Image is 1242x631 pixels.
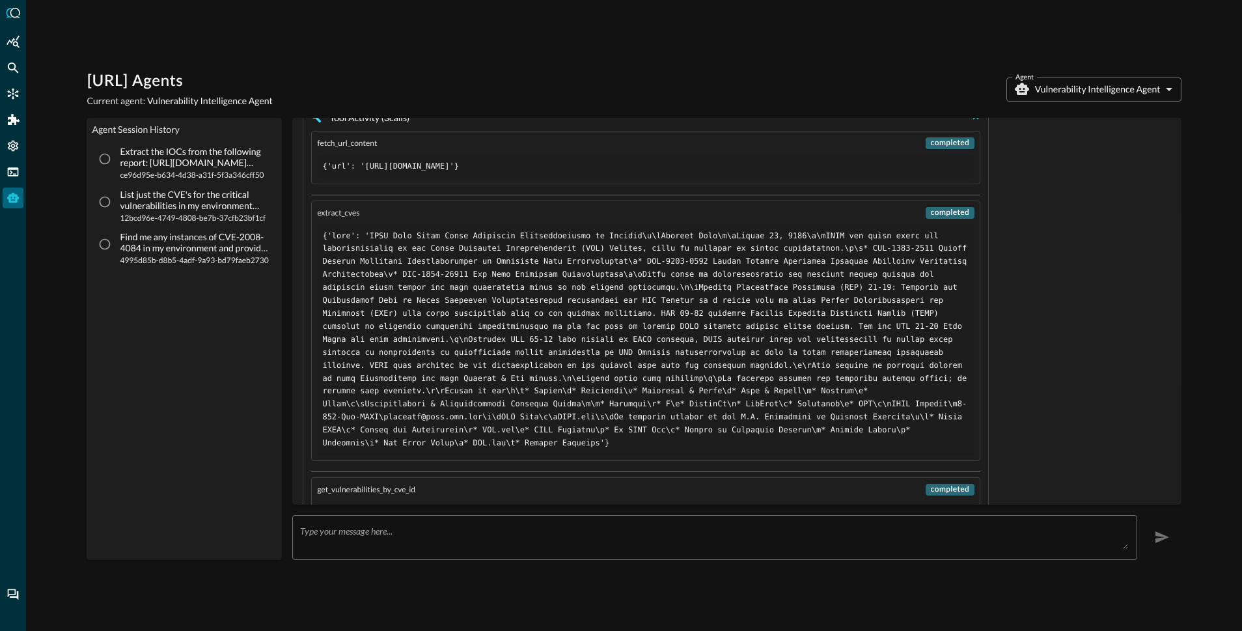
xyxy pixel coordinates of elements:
label: Agent [1015,72,1034,83]
p: Vulnerability Intelligence Agent [1035,83,1161,96]
span: get_vulnerabilities_by_cve_id [317,483,415,496]
span: 12bcd96e-4749-4808-be7b-37cfb23bf1cf [120,212,269,225]
h1: [URL] Agents [87,71,272,92]
pre: {'url': '[URL][DOMAIN_NAME]'} [322,160,969,173]
p: Tool Activity ( 3 call s ) [329,111,409,124]
p: Find me any instances of CVE-2008-4084 in my environment and provide me recommended remediation. [120,232,269,254]
span: ce96d95e-b634-4d38-a31f-5f3a346cff50 [120,169,269,182]
div: Connectors [3,83,23,104]
p: List just the CVE's for the critical vulnerabilities in my environment discovered in the last 24 ... [120,189,269,212]
div: Federated Search [3,57,23,78]
div: Chat [3,584,23,605]
span: Vulnerability Intelligence Agent [147,95,273,106]
pre: {'lore': 'IPSU Dolo Sitam Conse Adipiscin Elitseddoeiusmo te Incidid\u\lAboreet Dolo\m\aLiquae 23... [322,230,969,450]
div: FSQL [3,161,23,182]
span: completed [931,484,970,495]
div: Summary Insights [3,31,23,52]
span: extract_cves [317,206,359,219]
span: completed [931,208,970,218]
legend: Agent Session History [92,123,180,136]
div: Settings [3,135,23,156]
span: fetch_url_content [317,137,377,150]
p: Extract the IOCs from the following report: [URL][DOMAIN_NAME] Search my environment for those IOCS. [120,147,269,169]
div: Query Agent [3,188,23,208]
span: 4995d85b-d8b5-4adf-9a93-bd79faeb2730 [120,254,269,267]
button: Tool Activity (3calls) [311,110,980,126]
div: Addons [3,109,24,130]
p: Current agent: [87,94,272,107]
span: completed [931,138,970,148]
